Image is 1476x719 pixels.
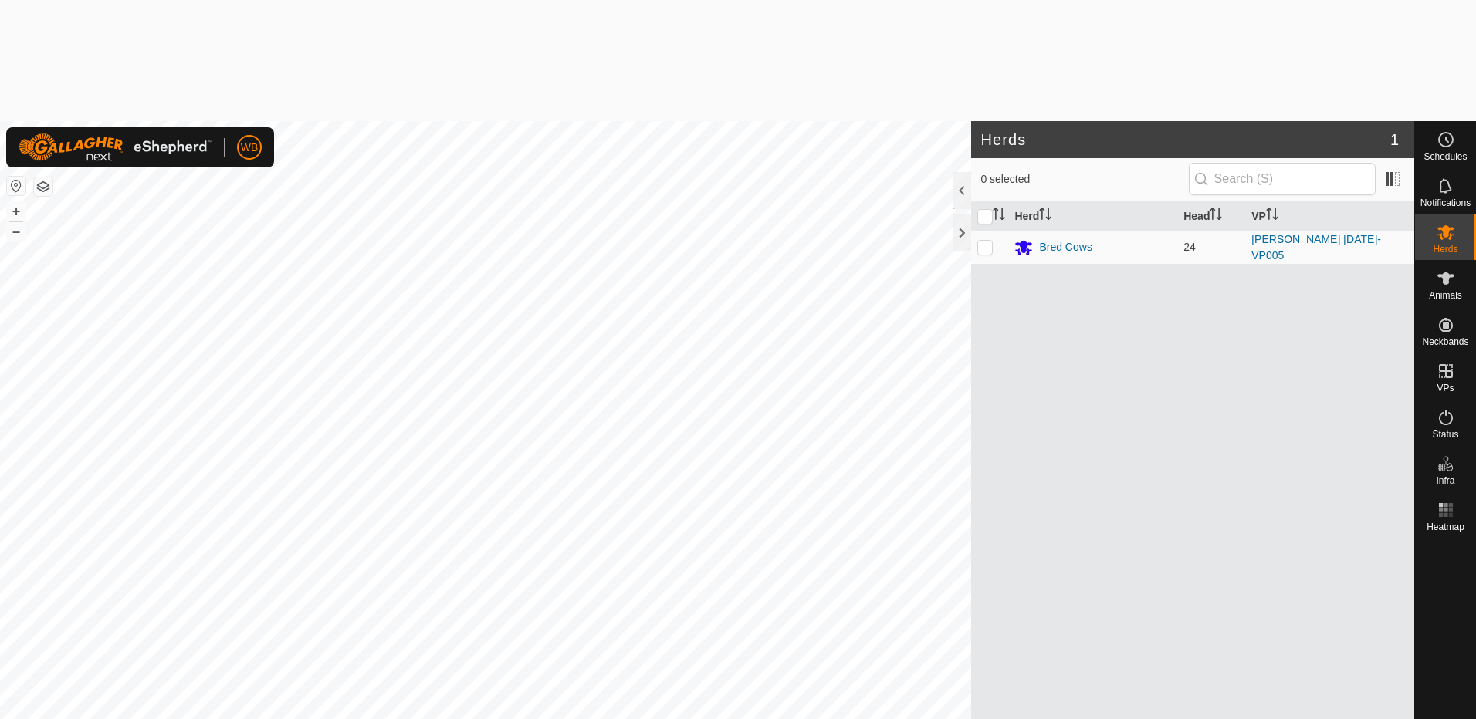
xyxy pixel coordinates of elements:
span: Animals [1429,291,1462,300]
span: 1 [1390,128,1399,151]
p-sorticon: Activate to sort [993,210,1005,222]
div: Bred Cows [1039,239,1092,255]
p-sorticon: Activate to sort [1210,210,1222,222]
span: 0 selected [980,171,1188,187]
span: Status [1432,430,1458,439]
span: WB [241,140,259,156]
span: Herds [1433,245,1457,254]
span: Notifications [1420,198,1471,208]
p-sorticon: Activate to sort [1039,210,1051,222]
input: Search (S) [1189,163,1376,195]
button: Reset Map [7,177,25,195]
span: VPs [1437,383,1454,393]
button: Map Layers [34,177,52,196]
button: + [7,202,25,221]
th: Head [1177,201,1245,231]
a: [PERSON_NAME] [DATE]-VP005 [1251,233,1381,262]
span: Infra [1436,476,1454,485]
h2: Herds [980,130,1390,149]
img: Gallagher Logo [19,133,212,161]
span: Neckbands [1422,337,1468,346]
button: – [7,222,25,241]
span: Schedules [1424,152,1467,161]
span: Heatmap [1427,522,1464,532]
th: VP [1245,201,1414,231]
span: 24 [1183,241,1196,253]
th: Herd [1008,201,1177,231]
p-sorticon: Activate to sort [1266,210,1278,222]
